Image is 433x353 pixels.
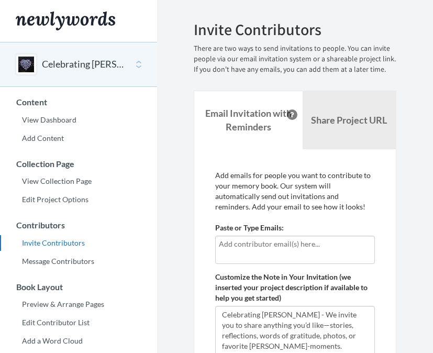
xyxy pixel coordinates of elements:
[1,282,157,292] h3: Book Layout
[1,97,157,107] h3: Content
[219,238,371,250] input: Add contributor email(s) here...
[42,58,127,71] button: Celebrating [PERSON_NAME]
[205,107,292,133] strong: Email Invitation with Reminders
[311,114,387,126] b: Share Project URL
[194,21,396,38] h2: Invite Contributors
[16,12,115,30] img: Newlywords logo
[215,272,375,303] label: Customize the Note in Your Invitation (we inserted your project description if available to help ...
[194,43,396,75] p: There are two ways to send invitations to people. You can invite people via our email invitation ...
[1,159,157,169] h3: Collection Page
[215,170,375,212] p: Add emails for people you want to contribute to your memory book. Our system will automatically s...
[215,223,284,233] label: Paste or Type Emails:
[1,220,157,230] h3: Contributors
